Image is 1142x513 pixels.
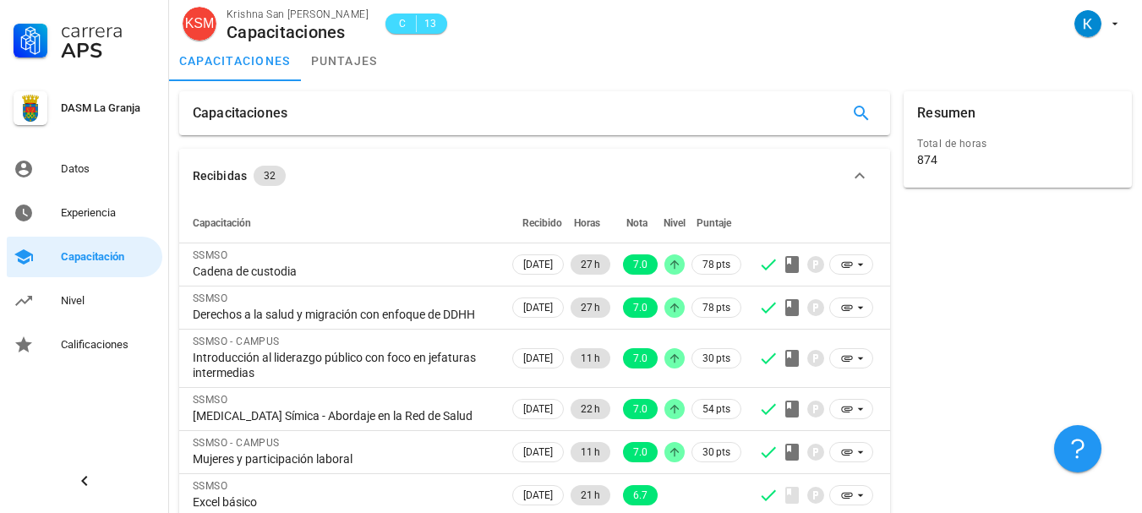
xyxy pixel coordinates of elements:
[61,294,156,308] div: Nivel
[193,394,227,406] span: SSMSO
[193,451,495,467] div: Mujeres y participación laboral
[688,203,745,243] th: Puntaje
[581,297,600,318] span: 27 h
[1074,10,1101,37] div: avatar
[193,166,247,185] div: Recibidas
[523,255,553,274] span: [DATE]
[581,348,600,368] span: 11 h
[227,23,369,41] div: Capacitaciones
[664,217,686,229] span: Nivel
[523,400,553,418] span: [DATE]
[193,437,280,449] span: SSMSO - CAMPUS
[193,91,287,135] div: Capacitaciones
[185,7,215,41] span: KSM
[179,149,890,203] button: Recibidas 32
[61,20,156,41] div: Carrera
[193,264,495,279] div: Cadena de custodia
[179,203,509,243] th: Capacitación
[633,297,647,318] span: 7.0
[227,6,369,23] div: Krishna San [PERSON_NAME]
[7,281,162,321] a: Nivel
[193,217,251,229] span: Capacitación
[633,485,647,505] span: 6.7
[183,7,216,41] div: avatar
[193,292,227,304] span: SSMSO
[581,485,600,505] span: 21 h
[7,149,162,189] a: Datos
[626,217,647,229] span: Nota
[633,399,647,419] span: 7.0
[917,91,975,135] div: Resumen
[61,101,156,115] div: DASM La Granja
[193,408,495,423] div: [MEDICAL_DATA] Símica - Abordaje en la Red de Salud
[522,217,562,229] span: Recibido
[61,162,156,176] div: Datos
[61,41,156,61] div: APS
[917,135,1118,152] div: Total de horas
[581,442,600,462] span: 11 h
[523,486,553,505] span: [DATE]
[7,325,162,365] a: Calificaciones
[61,206,156,220] div: Experiencia
[169,41,301,81] a: capacitaciones
[193,249,227,261] span: SSMSO
[633,348,647,368] span: 7.0
[193,494,495,510] div: Excel básico
[581,399,600,419] span: 22 h
[7,237,162,277] a: Capacitación
[396,15,409,32] span: C
[702,444,730,461] span: 30 pts
[697,217,731,229] span: Puntaje
[702,256,730,273] span: 78 pts
[193,350,495,380] div: Introducción al liderazgo público con foco en jefaturas intermedias
[523,443,553,461] span: [DATE]
[917,152,937,167] div: 874
[523,349,553,368] span: [DATE]
[581,254,600,275] span: 27 h
[423,15,437,32] span: 13
[61,250,156,264] div: Capacitación
[509,203,567,243] th: Recibido
[633,254,647,275] span: 7.0
[264,166,276,186] span: 32
[567,203,614,243] th: Horas
[61,338,156,352] div: Calificaciones
[301,41,388,81] a: puntajes
[702,350,730,367] span: 30 pts
[193,307,495,322] div: Derechos a la salud y migración con enfoque de DDHH
[661,203,688,243] th: Nivel
[702,401,730,417] span: 54 pts
[702,299,730,316] span: 78 pts
[7,193,162,233] a: Experiencia
[193,336,280,347] span: SSMSO - CAMPUS
[633,442,647,462] span: 7.0
[523,298,553,317] span: [DATE]
[574,217,600,229] span: Horas
[193,480,227,492] span: SSMSO
[614,203,661,243] th: Nota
